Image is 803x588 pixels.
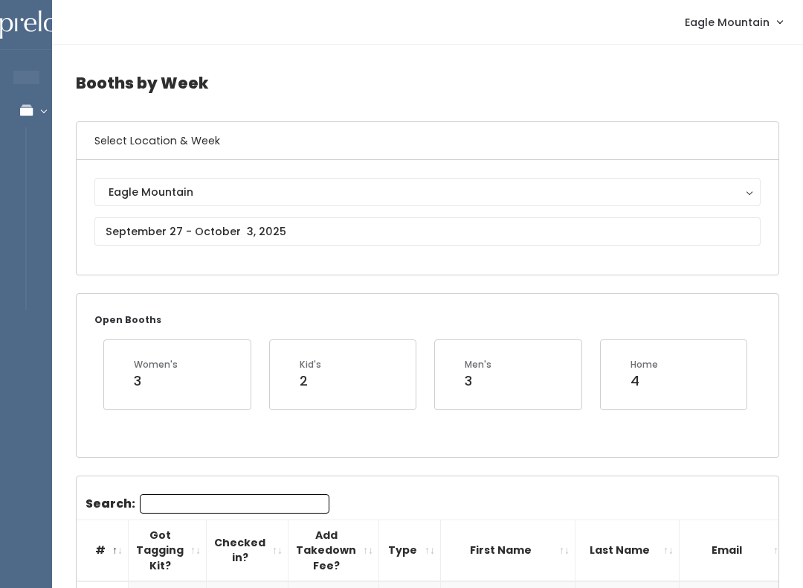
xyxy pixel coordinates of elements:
th: Email: activate to sort column ascending [680,520,790,581]
input: Search: [140,494,329,514]
div: 3 [134,371,178,391]
small: Open Booths [94,313,161,326]
div: Home [631,358,658,371]
div: Women's [134,358,178,371]
div: 2 [300,371,321,391]
th: #: activate to sort column descending [77,520,129,581]
th: First Name: activate to sort column ascending [441,520,575,581]
h6: Select Location & Week [77,122,778,160]
span: Eagle Mountain [685,14,770,31]
th: Type: activate to sort column ascending [379,520,441,581]
label: Search: [86,494,329,514]
div: 4 [631,371,658,391]
div: Eagle Mountain [109,184,746,200]
input: September 27 - October 3, 2025 [94,217,761,246]
a: Eagle Mountain [670,6,797,38]
th: Got Tagging Kit?: activate to sort column ascending [129,520,207,581]
div: 3 [465,371,491,391]
h4: Booths by Week [76,63,779,103]
div: Kid's [300,358,321,371]
div: Men's [465,358,491,371]
th: Last Name: activate to sort column ascending [575,520,680,581]
button: Eagle Mountain [94,178,761,206]
th: Add Takedown Fee?: activate to sort column ascending [288,520,379,581]
th: Checked in?: activate to sort column ascending [207,520,288,581]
